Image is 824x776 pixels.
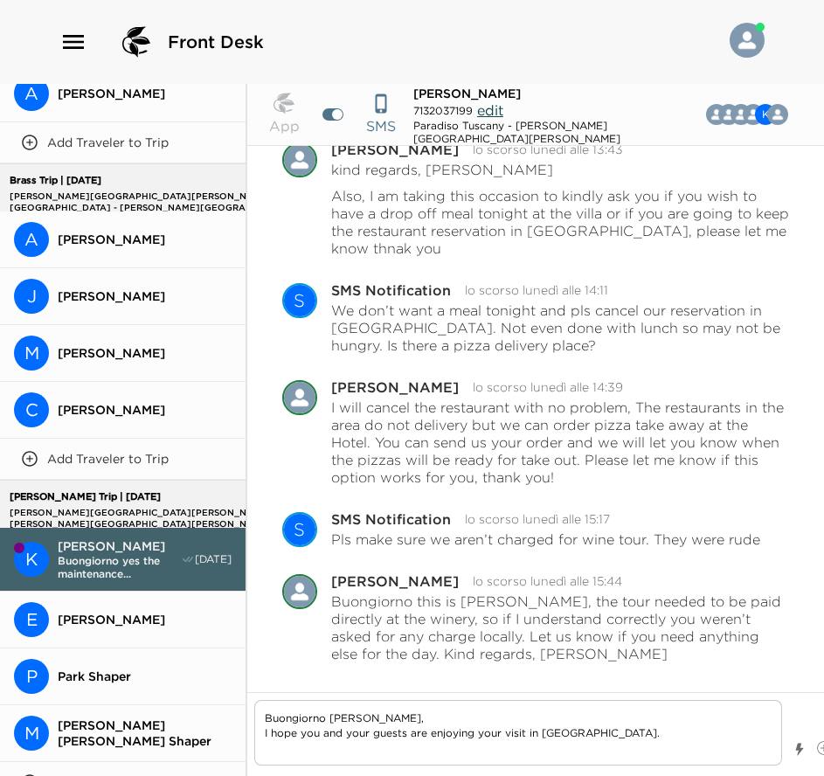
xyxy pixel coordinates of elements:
[282,512,317,547] div: SMS Notification
[331,301,789,354] p: We don’t want a meal tonight and pls cancel our reservation in [GEOGRAPHIC_DATA]. Not even done w...
[282,380,317,415] img: B
[58,345,232,361] span: [PERSON_NAME]
[58,612,232,627] span: [PERSON_NAME]
[5,507,383,518] p: [PERSON_NAME][GEOGRAPHIC_DATA][PERSON_NAME] | Paradiso Tuscany - [PERSON_NAME][GEOGRAPHIC_DATA][P...
[47,451,169,467] p: Add Traveler to Trip
[58,232,232,247] span: [PERSON_NAME]
[14,392,49,427] div: C
[58,717,232,749] span: [PERSON_NAME] [PERSON_NAME] Shaper
[331,530,760,548] p: Pls make sure we aren’t charged for wine tour. They were rude
[14,279,49,314] div: Jeremy Finkelstein
[5,175,383,186] p: Brass Trip | [DATE]
[115,21,157,63] img: logo
[58,538,181,554] span: [PERSON_NAME]
[331,283,451,297] div: SMS Notification
[14,716,49,751] div: M
[58,86,232,101] span: [PERSON_NAME]
[793,734,806,765] button: Show templates
[413,104,473,117] span: 7132037199
[473,379,623,395] time: 2025-09-29T12:39:34.590Z
[254,700,782,766] textarea: Write a message
[5,191,383,202] p: [PERSON_NAME][GEOGRAPHIC_DATA][PERSON_NAME] | MonteRotondo [GEOGRAPHIC_DATA] - [PERSON_NAME][GEOG...
[331,380,459,394] div: [PERSON_NAME]
[5,491,383,502] p: [PERSON_NAME] Trip | [DATE]
[366,115,396,136] p: SMS
[14,542,49,577] div: K
[282,283,317,318] div: SMS Notification
[47,135,169,150] p: Add Traveler to Trip
[473,142,623,157] time: 2025-09-29T11:43:24.962Z
[767,104,788,125] img: C
[14,392,49,427] div: Catherine Brass
[14,222,49,257] div: Arthur Brass
[195,552,232,566] span: [DATE]
[14,76,49,111] div: A
[14,76,49,111] div: Ann Wadsworth
[730,23,765,58] img: User
[14,659,49,694] div: P
[284,512,315,547] div: S
[726,97,802,132] button: CKDBCA
[58,288,232,304] span: [PERSON_NAME]
[465,511,610,527] time: 2025-09-29T13:17:03.027Z
[14,542,49,577] div: Kelley Anderson
[767,104,788,125] div: Casali di Casole Concierge Team
[465,282,608,298] time: 2025-09-29T12:11:42.933Z
[58,402,232,418] span: [PERSON_NAME]
[473,573,622,589] time: 2025-09-29T13:44:30.517Z
[413,119,719,145] div: Paradiso Tuscany - [PERSON_NAME][GEOGRAPHIC_DATA][PERSON_NAME]
[282,574,317,609] img: C
[14,222,49,257] div: A
[413,86,521,101] span: [PERSON_NAME]
[477,101,503,119] span: edit
[284,283,315,318] div: S
[331,187,789,257] p: Also, I am taking this occasion to kindly ask you if you wish to have a drop off meal tonight at ...
[331,592,789,662] p: Buongiorno this is [PERSON_NAME], the tour needed to be paid directly at the winery, so if I unde...
[269,115,300,136] p: App
[331,142,459,156] div: [PERSON_NAME]
[331,161,553,178] p: kind regards, [PERSON_NAME]
[331,574,459,588] div: [PERSON_NAME]
[58,554,181,580] span: Buongiorno yes the maintenance...
[331,398,789,486] p: I will cancel the restaurant with no problem, The restaurants in the area do not delivery but we ...
[14,602,49,637] div: Eric Anderson
[14,336,49,371] div: M
[282,380,317,415] div: Barbara Casini
[14,716,49,751] div: Mary Eliza Shaper
[282,574,317,609] div: Chiara Leoni
[168,30,264,54] span: Front Desk
[14,602,49,637] div: E
[14,336,49,371] div: Melissa Grobmyer
[14,279,49,314] div: J
[58,669,232,684] span: Park Shaper
[282,142,317,177] div: Barbara Casini
[14,659,49,694] div: Park Shaper
[331,512,451,526] div: SMS Notification
[282,142,317,177] img: B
